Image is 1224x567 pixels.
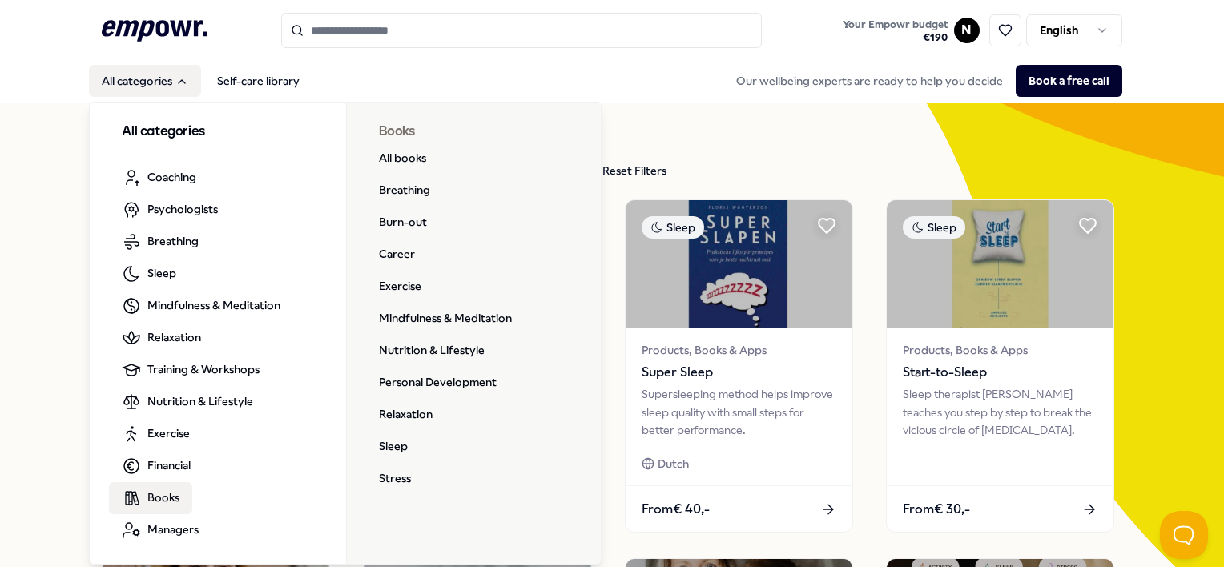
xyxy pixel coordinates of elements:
[147,392,253,410] span: Nutrition & Lifestyle
[625,199,853,533] a: package imageSleepProducts, Books & AppsSuper SleepSupersleeping method helps improve sleep quali...
[366,175,443,207] a: Breathing
[839,15,951,47] button: Your Empowr budget€190
[109,514,211,546] a: Managers
[642,341,836,359] span: Products, Books & Apps
[147,424,190,442] span: Exercise
[642,499,710,520] span: From € 40,-
[147,232,199,250] span: Breathing
[366,239,428,271] a: Career
[366,271,434,303] a: Exercise
[366,303,525,335] a: Mindfulness & Meditation
[723,65,1122,97] div: Our wellbeing experts are ready to help you decide
[366,431,421,463] a: Sleep
[1160,511,1208,559] iframe: Help Scout Beacon - Open
[122,122,314,143] h3: All categories
[658,455,689,472] span: Dutch
[90,103,602,565] div: All categories
[109,482,192,514] a: Books
[626,200,852,328] img: package image
[109,194,231,226] a: Psychologists
[109,322,214,354] a: Relaxation
[147,328,201,346] span: Relaxation
[836,14,954,47] a: Your Empowr budget€190
[109,354,272,386] a: Training & Workshops
[379,122,570,143] h3: Books
[887,200,1113,328] img: package image
[903,341,1097,359] span: Products, Books & Apps
[109,450,203,482] a: Financial
[147,456,191,474] span: Financial
[903,385,1097,439] div: Sleep therapist [PERSON_NAME] teaches you step by step to break the vicious circle of [MEDICAL_DA...
[109,386,266,418] a: Nutrition & Lifestyle
[89,65,201,97] button: All categories
[147,168,196,186] span: Coaching
[903,362,1097,383] span: Start-to-Sleep
[366,367,509,399] a: Personal Development
[147,296,280,314] span: Mindfulness & Meditation
[642,216,704,239] div: Sleep
[109,162,209,194] a: Coaching
[109,418,203,450] a: Exercise
[109,258,189,290] a: Sleep
[147,200,218,218] span: Psychologists
[954,18,980,43] button: N
[903,499,970,520] span: From € 30,-
[147,489,179,506] span: Books
[886,199,1114,533] a: package imageSleepProducts, Books & AppsStart-to-SleepSleep therapist [PERSON_NAME] teaches you s...
[843,18,948,31] span: Your Empowr budget
[366,207,440,239] a: Burn-out
[147,360,260,378] span: Training & Workshops
[147,521,199,538] span: Managers
[366,143,439,175] a: All books
[366,399,445,431] a: Relaxation
[204,65,312,97] a: Self-care library
[903,216,965,239] div: Sleep
[147,264,176,282] span: Sleep
[109,290,293,322] a: Mindfulness & Meditation
[642,362,836,383] span: Super Sleep
[1016,65,1122,97] button: Book a free call
[109,226,211,258] a: Breathing
[602,162,666,179] div: Reset Filters
[281,13,762,48] input: Search for products, categories or subcategories
[366,463,424,495] a: Stress
[366,335,497,367] a: Nutrition & Lifestyle
[89,65,312,97] nav: Main
[642,385,836,439] div: Supersleeping method helps improve sleep quality with small steps for better performance.
[843,31,948,44] span: € 190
